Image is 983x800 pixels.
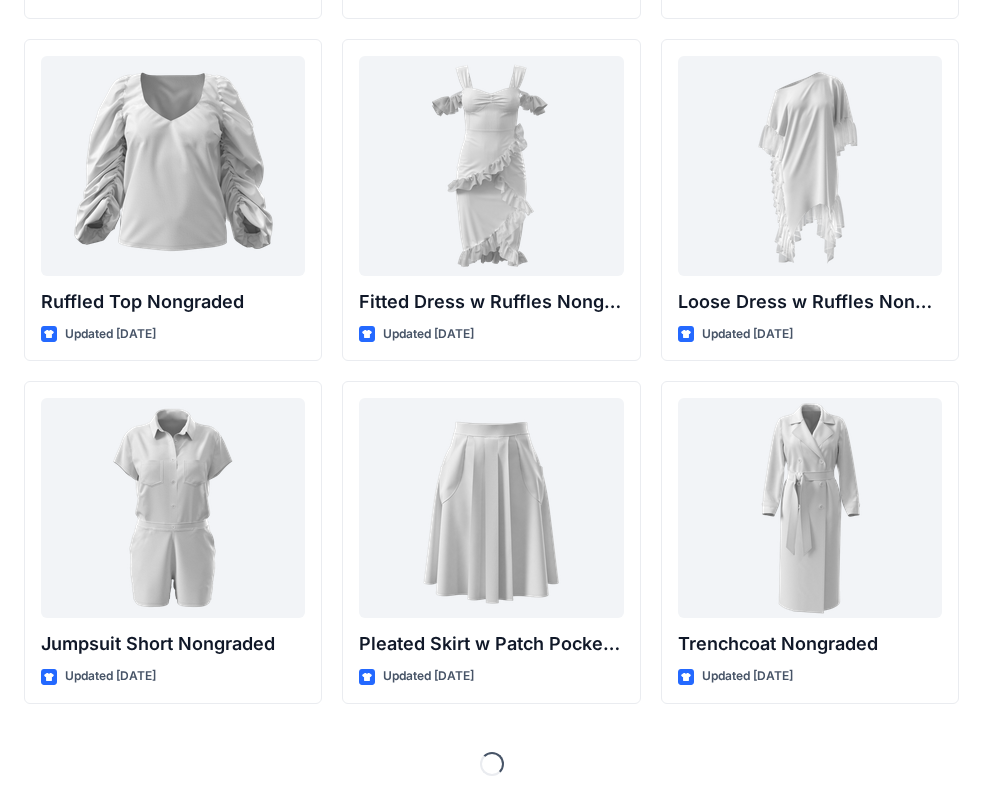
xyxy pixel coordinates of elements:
a: Fitted Dress w Ruffles Nongraded [359,56,623,276]
p: Pleated Skirt w Patch Pockets Nongraded [359,630,623,658]
p: Updated [DATE] [65,666,156,687]
a: Pleated Skirt w Patch Pockets Nongraded [359,398,623,618]
a: Loose Dress w Ruffles Nongraded [678,56,942,276]
p: Jumpsuit Short Nongraded [41,630,305,658]
p: Updated [DATE] [702,666,793,687]
a: Ruffled Top Nongraded [41,56,305,276]
p: Updated [DATE] [383,324,474,345]
p: Ruffled Top Nongraded [41,288,305,316]
p: Updated [DATE] [702,324,793,345]
a: Trenchcoat Nongraded [678,398,942,618]
a: Jumpsuit Short Nongraded [41,398,305,618]
p: Updated [DATE] [65,324,156,345]
p: Trenchcoat Nongraded [678,630,942,658]
p: Updated [DATE] [383,666,474,687]
p: Fitted Dress w Ruffles Nongraded [359,288,623,316]
p: Loose Dress w Ruffles Nongraded [678,288,942,316]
